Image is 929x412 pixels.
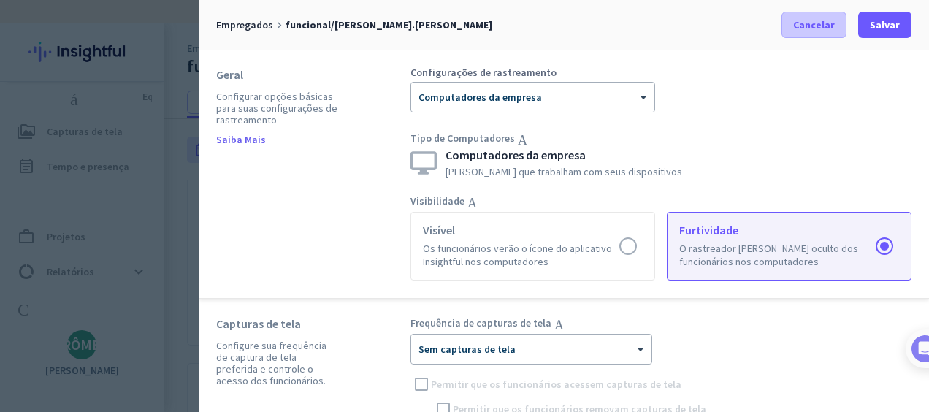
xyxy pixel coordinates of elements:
button: Ajuda [146,310,219,368]
img: Imagem de perfil de Tamara [56,170,79,194]
i: Ajuda [467,194,530,207]
div: Computadores da empresa [446,149,682,161]
a: Saiba Mais [216,134,266,145]
span: Mensagens [80,346,138,356]
span: Empregados [216,18,273,31]
div: Adicionar funcionários [56,272,248,286]
i: Ajuda [554,316,616,329]
span: Tarefas [234,346,276,356]
p: 4 passos [15,210,59,225]
div: Fechar [256,6,283,32]
button: Mensagens [73,310,146,368]
div: [PERSON_NAME] que trabalham com seus dispositivos [446,167,682,177]
div: Configurações de rastreamento [410,67,655,77]
i: keyboard_arrow_right [273,19,286,31]
i: Ajuda [518,131,580,145]
h1: Tarefas [118,7,177,31]
div: 1Adicionar funcionários [27,267,265,290]
p: Cerca de 10 minutos [172,210,278,225]
app-radio-card: Visible [410,212,655,281]
font: [PERSON_NAME] da Insightful [85,176,237,188]
div: Configurar opções básicas para suas configurações de rastreamento [216,91,337,126]
div: Configure sua frequência de captura de tela preferida e controle o acesso dos funcionários. [216,340,337,386]
span: Casa [24,346,49,356]
div: É hora de adicionar seus funcionários! Isso é crucial, pois o Insightful começará a coletar seus ... [56,296,254,373]
div: Capturas de tela [216,316,337,331]
img: monitor [410,151,437,175]
div: Você está a apenas alguns passos de concluir a configuração essencial do aplicativo [20,109,272,161]
div: Geral [216,67,337,82]
span: Salvar [870,18,900,32]
app-radio-card: Stealth [667,212,911,281]
span: funcional/[PERSON_NAME].[PERSON_NAME] [286,18,492,31]
button: Tarefas [219,310,292,368]
span: Visibilidade [410,194,464,207]
button: Salvar [858,12,911,38]
button: Cancelar [781,12,846,38]
div: 🎊 Bem-vindo ao Insightful! 🎊 [20,56,272,109]
span: Cancelar [793,18,835,32]
span: Frequência de capturas de tela [410,316,551,329]
span: Ajuda [168,346,197,356]
span: Tipo de Computadores [410,131,515,145]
